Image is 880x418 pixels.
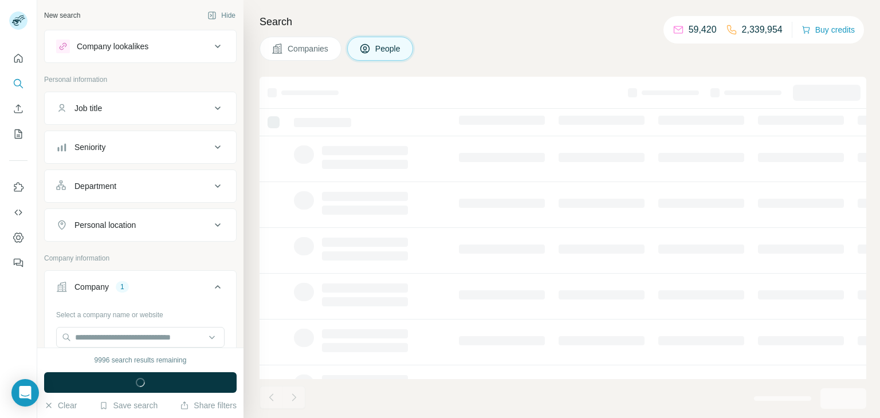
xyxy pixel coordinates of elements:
div: Job title [74,102,102,114]
button: Quick start [9,48,27,69]
button: Use Surfe on LinkedIn [9,177,27,198]
div: Personal location [74,219,136,231]
div: Company lookalikes [77,41,148,52]
div: Seniority [74,141,105,153]
p: Personal information [44,74,237,85]
button: Department [45,172,236,200]
button: Feedback [9,253,27,273]
div: Open Intercom Messenger [11,379,39,407]
div: Select a company name or website [56,305,225,320]
button: Dashboard [9,227,27,248]
p: 2,339,954 [742,23,783,37]
div: 1 [116,282,129,292]
div: 9996 search results remaining [95,355,187,365]
h4: Search [260,14,866,30]
div: New search [44,10,80,21]
button: My lists [9,124,27,144]
button: Save search [99,400,158,411]
p: 59,420 [689,23,717,37]
button: Hide [199,7,243,24]
button: Enrich CSV [9,98,27,119]
button: Clear [44,400,77,411]
button: Search [9,73,27,94]
span: People [375,43,402,54]
div: Department [74,180,116,192]
button: Company lookalikes [45,33,236,60]
p: Company information [44,253,237,263]
button: Use Surfe API [9,202,27,223]
button: Seniority [45,133,236,161]
button: Share filters [180,400,237,411]
button: Personal location [45,211,236,239]
div: Company [74,281,109,293]
button: Job title [45,94,236,122]
span: Companies [288,43,329,54]
button: Company1 [45,273,236,305]
button: Buy credits [802,22,855,38]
